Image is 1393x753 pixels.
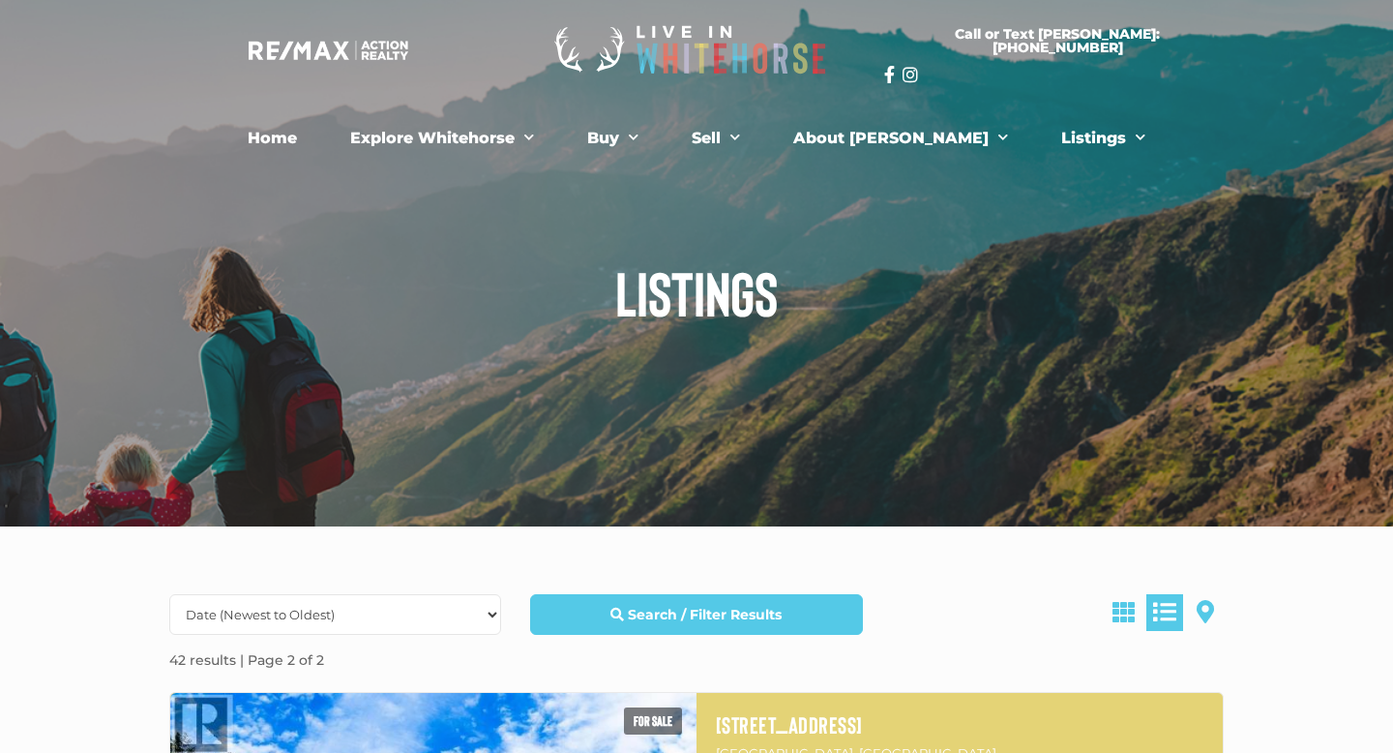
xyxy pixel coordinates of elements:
a: Explore Whitehorse [336,119,548,158]
a: Listings [1047,119,1160,158]
a: Buy [573,119,653,158]
strong: Search / Filter Results [628,606,782,623]
a: Search / Filter Results [530,594,862,635]
a: [STREET_ADDRESS] [716,712,1203,738]
a: Home [233,119,311,158]
a: About [PERSON_NAME] [779,119,1023,158]
span: For sale [624,708,682,735]
h1: Listings [155,261,1238,323]
nav: Menu [164,119,1229,158]
a: Call or Text [PERSON_NAME]: [PHONE_NUMBER] [884,15,1230,66]
span: Call or Text [PERSON_NAME]: [PHONE_NUMBER] [907,27,1207,54]
a: Sell [677,119,755,158]
strong: 42 results | Page 2 of 2 [169,651,324,669]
